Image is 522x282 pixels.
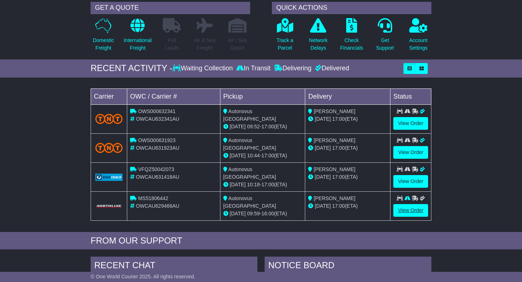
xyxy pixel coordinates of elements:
[261,182,274,187] span: 17:00
[223,123,302,130] div: - (ETA)
[376,37,394,52] p: Get Support
[332,203,345,209] span: 17:00
[91,274,195,279] span: © One World Courier 2025. All rights reserved.
[91,2,250,14] div: GET A QUOTE
[308,144,387,152] div: (ETA)
[95,204,123,208] img: GetCarrierServiceLogo
[332,145,345,151] span: 17:00
[138,137,176,143] span: OWS000631923
[247,153,260,158] span: 10:44
[393,204,428,217] a: View Order
[95,143,123,153] img: TNT_Domestic.png
[223,108,276,122] span: Autonovus [GEOGRAPHIC_DATA]
[314,137,355,143] span: [PERSON_NAME]
[314,166,355,172] span: [PERSON_NAME]
[223,195,276,209] span: Autonovus [GEOGRAPHIC_DATA]
[138,108,176,114] span: OWS000632341
[332,174,345,180] span: 17:00
[313,65,349,72] div: Delivered
[223,210,302,217] div: - (ETA)
[340,37,363,52] p: Check Financials
[124,37,152,52] p: International Freight
[393,175,428,188] a: View Order
[95,114,123,124] img: TNT_Domestic.png
[230,182,246,187] span: [DATE]
[138,166,174,172] span: VFQZ50042073
[235,65,272,72] div: In Transit
[247,124,260,129] span: 09:52
[230,153,246,158] span: [DATE]
[276,18,294,56] a: Track aParcel
[393,117,428,130] a: View Order
[127,88,220,104] td: OWC / Carrier #
[247,182,260,187] span: 10:18
[308,202,387,210] div: (ETA)
[91,88,127,104] td: Carrier
[305,88,390,104] td: Delivery
[92,18,114,56] a: DomesticFreight
[230,211,246,216] span: [DATE]
[223,166,276,180] span: Autonovus [GEOGRAPHIC_DATA]
[315,174,331,180] span: [DATE]
[123,18,152,56] a: InternationalFreight
[409,37,428,52] p: Account Settings
[220,88,305,104] td: Pickup
[315,116,331,122] span: [DATE]
[91,236,431,246] div: FROM OUR SUPPORT
[163,37,181,52] p: Full Loads
[272,2,431,14] div: QUICK ACTIONS
[315,203,331,209] span: [DATE]
[91,63,173,74] div: RECENT ACTIVITY -
[223,152,302,159] div: - (ETA)
[265,257,431,276] div: NOTICE BOARD
[314,195,355,201] span: [PERSON_NAME]
[409,18,428,56] a: AccountSettings
[376,18,394,56] a: GetSupport
[309,37,327,52] p: Network Delays
[93,37,114,52] p: Domestic Freight
[308,115,387,123] div: (ETA)
[136,174,179,180] span: OWCAU631418AU
[261,211,274,216] span: 16:00
[314,108,355,114] span: [PERSON_NAME]
[228,37,247,52] p: Air / Sea Depot
[315,145,331,151] span: [DATE]
[230,124,246,129] span: [DATE]
[272,65,313,72] div: Delivering
[308,173,387,181] div: (ETA)
[194,37,215,52] p: Air & Sea Freight
[91,257,257,276] div: RECENT CHAT
[223,181,302,188] div: - (ETA)
[340,18,363,56] a: CheckFinancials
[277,37,293,52] p: Track a Parcel
[223,137,276,151] span: Autonovus [GEOGRAPHIC_DATA]
[95,174,123,181] img: GetCarrierServiceLogo
[173,65,235,72] div: Waiting Collection
[261,153,274,158] span: 17:00
[138,195,168,201] span: MS51806442
[393,146,428,159] a: View Order
[136,145,179,151] span: OWCAU631923AU
[247,211,260,216] span: 09:59
[308,18,328,56] a: NetworkDelays
[390,88,431,104] td: Status
[261,124,274,129] span: 17:00
[136,203,179,209] span: OWCAU629466AU
[136,116,179,122] span: OWCAU632341AU
[332,116,345,122] span: 17:00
